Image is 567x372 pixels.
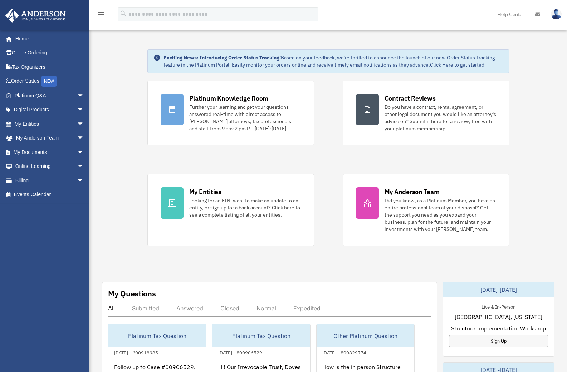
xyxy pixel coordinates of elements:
[476,303,521,310] div: Live & In-Person
[293,305,321,312] div: Expedited
[385,187,440,196] div: My Anderson Team
[147,174,314,246] a: My Entities Looking for an EIN, want to make an update to an entity, or sign up for a bank accoun...
[5,159,95,174] a: Online Learningarrow_drop_down
[212,324,310,347] div: Platinum Tax Question
[5,74,95,89] a: Order StatusNEW
[317,324,414,347] div: Other Platinum Question
[430,62,486,68] a: Click Here to get started!
[97,10,105,19] i: menu
[163,54,503,68] div: Based on your feedback, we're thrilled to announce the launch of our new Order Status Tracking fe...
[220,305,239,312] div: Closed
[189,197,301,218] div: Looking for an EIN, want to make an update to an entity, or sign up for a bank account? Click her...
[5,60,95,74] a: Tax Organizers
[147,81,314,145] a: Platinum Knowledge Room Further your learning and get your questions answered real-time with dire...
[5,32,91,46] a: Home
[5,173,95,188] a: Billingarrow_drop_down
[132,305,159,312] div: Submitted
[5,188,95,202] a: Events Calendar
[5,131,95,145] a: My Anderson Teamarrow_drop_down
[256,305,276,312] div: Normal
[443,282,554,297] div: [DATE]-[DATE]
[343,174,509,246] a: My Anderson Team Did you know, as a Platinum Member, you have an entire professional team at your...
[77,173,91,188] span: arrow_drop_down
[212,348,268,356] div: [DATE] - #00906529
[189,103,301,132] div: Further your learning and get your questions answered real-time with direct access to [PERSON_NAM...
[5,145,95,159] a: My Documentsarrow_drop_down
[5,103,95,117] a: Digital Productsarrow_drop_down
[77,131,91,146] span: arrow_drop_down
[77,145,91,160] span: arrow_drop_down
[385,103,496,132] div: Do you have a contract, rental agreement, or other legal document you would like an attorney's ad...
[3,9,68,23] img: Anderson Advisors Platinum Portal
[449,335,548,347] a: Sign Up
[108,305,115,312] div: All
[385,197,496,233] div: Did you know, as a Platinum Member, you have an entire professional team at your disposal? Get th...
[97,13,105,19] a: menu
[163,54,281,61] strong: Exciting News: Introducing Order Status Tracking!
[77,88,91,103] span: arrow_drop_down
[189,187,221,196] div: My Entities
[108,288,156,299] div: My Questions
[343,81,509,145] a: Contract Reviews Do you have a contract, rental agreement, or other legal document you would like...
[5,117,95,131] a: My Entitiesarrow_drop_down
[77,159,91,174] span: arrow_drop_down
[77,117,91,131] span: arrow_drop_down
[108,348,164,356] div: [DATE] - #00918985
[451,324,546,333] span: Structure Implementation Workshop
[119,10,127,18] i: search
[455,313,542,321] span: [GEOGRAPHIC_DATA], [US_STATE]
[551,9,562,19] img: User Pic
[385,94,436,103] div: Contract Reviews
[108,324,206,347] div: Platinum Tax Question
[5,46,95,60] a: Online Ordering
[176,305,203,312] div: Answered
[189,94,269,103] div: Platinum Knowledge Room
[5,88,95,103] a: Platinum Q&Aarrow_drop_down
[317,348,372,356] div: [DATE] - #00829774
[41,76,57,87] div: NEW
[77,103,91,117] span: arrow_drop_down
